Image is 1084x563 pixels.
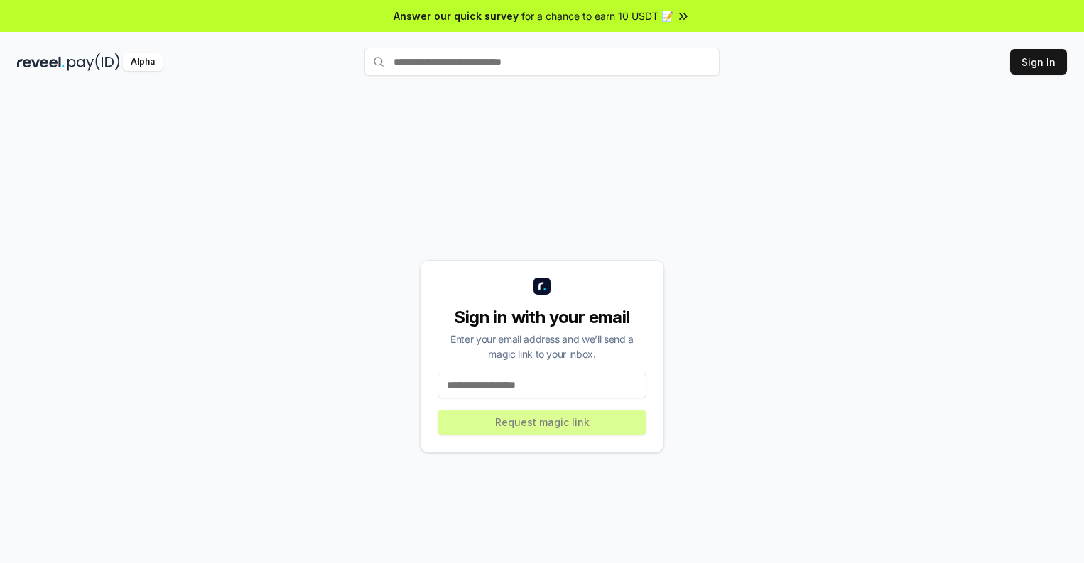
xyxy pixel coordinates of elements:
[394,9,519,23] span: Answer our quick survey
[521,9,673,23] span: for a chance to earn 10 USDT 📝
[1010,49,1067,75] button: Sign In
[17,53,65,71] img: reveel_dark
[438,306,646,329] div: Sign in with your email
[123,53,163,71] div: Alpha
[67,53,120,71] img: pay_id
[533,278,551,295] img: logo_small
[438,332,646,361] div: Enter your email address and we’ll send a magic link to your inbox.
